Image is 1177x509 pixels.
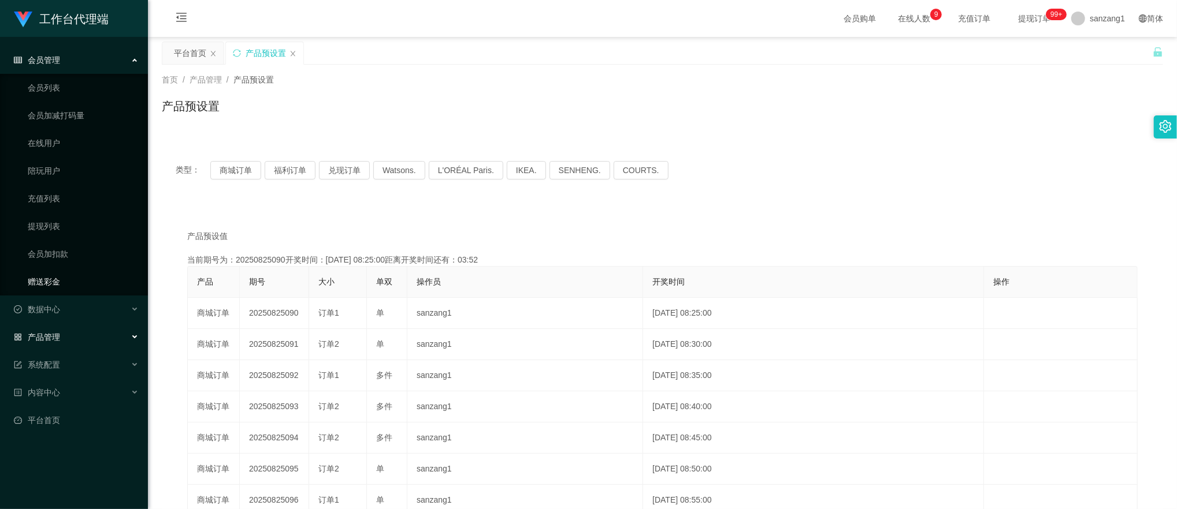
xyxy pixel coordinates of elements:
td: sanzang1 [407,391,643,422]
span: 订单2 [318,464,339,473]
span: 操作 [993,277,1009,286]
a: 会员列表 [28,76,139,99]
td: 20250825090 [240,298,309,329]
p: 9 [934,9,938,20]
span: 单 [376,308,384,317]
button: SENHENG. [549,161,610,179]
span: 在线人数 [892,14,936,23]
span: 操作员 [417,277,441,286]
i: 图标: form [14,361,22,369]
td: sanzang1 [407,329,643,360]
span: 单 [376,339,384,349]
img: logo.9652507e.png [14,12,32,28]
span: 多件 [376,370,392,380]
h1: 工作台代理端 [39,1,109,38]
td: 商城订单 [188,422,240,454]
button: L'ORÉAL Paris. [429,161,503,179]
a: 图标: dashboard平台首页 [14,409,139,432]
td: 商城订单 [188,454,240,485]
button: 兑现订单 [319,161,370,179]
span: 内容中心 [14,388,60,397]
td: 20250825095 [240,454,309,485]
span: 产品管理 [190,75,222,84]
span: 产品预设置 [233,75,274,84]
span: 提现订单 [1012,14,1056,23]
span: 大小 [318,277,335,286]
td: 20250825091 [240,329,309,360]
i: 图标: unlock [1153,47,1163,57]
td: sanzang1 [407,360,643,391]
span: 会员管理 [14,55,60,65]
i: 图标: check-circle-o [14,305,22,313]
td: [DATE] 08:40:00 [643,391,984,422]
div: 平台首页 [174,42,206,64]
i: 图标: close [289,50,296,57]
span: 首页 [162,75,178,84]
td: 商城订单 [188,360,240,391]
span: 产品 [197,277,213,286]
td: 商城订单 [188,298,240,329]
td: [DATE] 08:45:00 [643,422,984,454]
button: COURTS. [614,161,669,179]
td: sanzang1 [407,422,643,454]
i: 图标: close [210,50,217,57]
span: 订单1 [318,308,339,317]
span: 产品预设值 [187,230,228,242]
i: 图标: sync [233,49,241,57]
button: IKEA. [507,161,546,179]
span: 订单2 [318,339,339,349]
span: 开奖时间 [652,277,685,286]
i: 图标: appstore-o [14,333,22,341]
a: 赠送彩金 [28,270,139,293]
td: 商城订单 [188,329,240,360]
a: 陪玩用户 [28,159,139,182]
span: / [227,75,229,84]
span: 订单1 [318,495,339,504]
a: 工作台代理端 [14,14,109,23]
td: [DATE] 08:35:00 [643,360,984,391]
button: Watsons. [373,161,425,179]
div: 产品预设置 [246,42,286,64]
span: 期号 [249,277,265,286]
td: sanzang1 [407,298,643,329]
td: 20250825093 [240,391,309,422]
i: 图标: profile [14,388,22,396]
span: 产品管理 [14,332,60,342]
button: 商城订单 [210,161,261,179]
span: 订单1 [318,370,339,380]
span: 单双 [376,277,392,286]
span: 订单2 [318,433,339,442]
i: 图标: setting [1159,120,1172,133]
span: 单 [376,464,384,473]
td: 商城订单 [188,391,240,422]
sup: 946 [1046,9,1067,20]
span: 类型： [176,161,210,179]
td: 20250825092 [240,360,309,391]
td: [DATE] 08:30:00 [643,329,984,360]
a: 充值列表 [28,187,139,210]
a: 在线用户 [28,132,139,155]
a: 会员加减打码量 [28,104,139,127]
a: 会员加扣款 [28,242,139,265]
i: 图标: menu-fold [162,1,201,38]
a: 提现列表 [28,215,139,238]
sup: 9 [930,9,942,20]
span: 订单2 [318,402,339,411]
span: 数据中心 [14,305,60,314]
span: 多件 [376,402,392,411]
span: / [183,75,185,84]
td: 20250825094 [240,422,309,454]
td: [DATE] 08:25:00 [643,298,984,329]
td: sanzang1 [407,454,643,485]
span: 多件 [376,433,392,442]
div: 当前期号为：20250825090开奖时间：[DATE] 08:25:00距离开奖时间还有：03:52 [187,254,1138,266]
h1: 产品预设置 [162,98,220,115]
i: 图标: global [1139,14,1147,23]
span: 单 [376,495,384,504]
span: 系统配置 [14,360,60,369]
span: 充值订单 [952,14,996,23]
button: 福利订单 [265,161,315,179]
i: 图标: table [14,56,22,64]
td: [DATE] 08:50:00 [643,454,984,485]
